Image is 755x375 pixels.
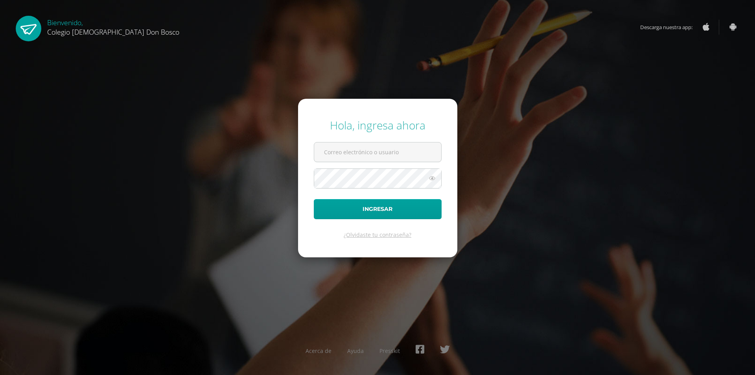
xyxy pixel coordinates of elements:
[47,27,179,37] span: Colegio [DEMOGRAPHIC_DATA] Don Bosco
[314,142,441,162] input: Correo electrónico o usuario
[314,199,442,219] button: Ingresar
[314,118,442,133] div: Hola, ingresa ahora
[344,231,411,238] a: ¿Olvidaste tu contraseña?
[306,347,331,355] a: Acerca de
[379,347,400,355] a: Presskit
[640,20,700,35] span: Descarga nuestra app:
[347,347,364,355] a: Ayuda
[47,16,179,37] div: Bienvenido,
